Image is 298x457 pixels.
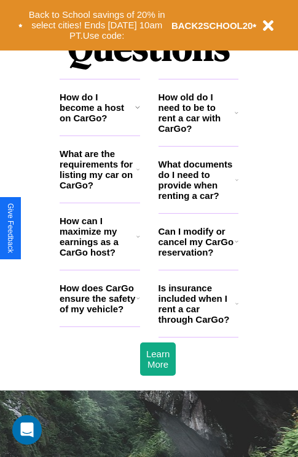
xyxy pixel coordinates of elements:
div: Give Feedback [6,203,15,253]
h3: Can I modify or cancel my CarGo reservation? [159,226,235,257]
h3: What are the requirements for listing my car on CarGo? [60,148,136,190]
h3: Is insurance included when I rent a car through CarGo? [159,283,235,325]
h3: How old do I need to be to rent a car with CarGo? [159,92,235,134]
h3: What documents do I need to provide when renting a car? [159,159,236,201]
h3: How can I maximize my earnings as a CarGo host? [60,216,136,257]
button: Learn More [140,342,176,376]
button: Back to School savings of 20% in select cities! Ends [DATE] 10am PT.Use code: [23,6,171,44]
h3: How do I become a host on CarGo? [60,92,135,123]
h3: How does CarGo ensure the safety of my vehicle? [60,283,136,314]
div: Open Intercom Messenger [12,415,42,445]
b: BACK2SCHOOL20 [171,20,253,31]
